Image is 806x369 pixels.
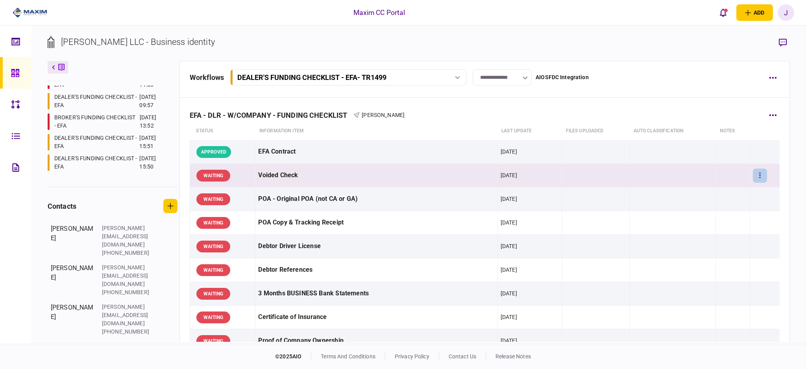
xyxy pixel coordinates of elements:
[501,266,517,274] div: [DATE]
[501,171,517,179] div: [DATE]
[51,224,94,257] div: [PERSON_NAME]
[501,195,517,203] div: [DATE]
[536,73,589,82] div: AIOSFDC Integration
[237,73,386,82] div: DEALER'S FUNDING CHECKLIST - EFA - TR1499
[196,241,230,252] div: WAITING
[196,288,230,300] div: WAITING
[51,303,94,336] div: [PERSON_NAME]
[258,214,494,232] div: POA Copy & Tracking Receipt
[196,193,230,205] div: WAITING
[196,217,230,229] div: WAITING
[362,112,405,118] span: [PERSON_NAME]
[48,113,168,130] a: BROKER'S FUNDING CHECKLIST - EFA[DATE] 13:52
[501,148,517,156] div: [DATE]
[54,113,138,130] div: BROKER'S FUNDING CHECKLIST - EFA
[61,35,215,48] div: [PERSON_NAME] LLC - Business identity
[562,122,630,140] th: Files uploaded
[48,201,76,211] div: contacts
[196,312,230,323] div: WAITING
[258,143,494,161] div: EFA Contract
[230,69,466,85] button: DEALER'S FUNDING CHECKLIST - EFA- TR1499
[778,4,794,21] button: J
[139,134,168,150] div: [DATE] 15:51
[736,4,773,21] button: open adding identity options
[353,7,405,18] div: Maxim CC Portal
[258,167,494,184] div: Voided Check
[48,134,168,150] a: DEALER'S FUNDING CHECKLIST - EFA[DATE] 15:51
[715,4,732,21] button: open notifications list
[497,122,562,140] th: last update
[54,134,137,150] div: DEALER'S FUNDING CHECKLIST - EFA
[48,93,168,109] a: DEALER'S FUNDING CHECKLIST - EFA[DATE] 09:57
[255,122,497,140] th: Information item
[102,224,153,249] div: [PERSON_NAME][EMAIL_ADDRESS][DOMAIN_NAME]
[258,237,494,255] div: Debtor Driver License
[501,337,517,345] div: [DATE]
[395,353,429,360] a: privacy policy
[196,335,230,347] div: WAITING
[501,219,517,226] div: [DATE]
[196,170,230,182] div: WAITING
[13,7,48,19] img: client company logo
[716,122,750,140] th: notes
[102,288,153,297] div: [PHONE_NUMBER]
[190,122,255,140] th: status
[501,313,517,321] div: [DATE]
[51,263,94,297] div: [PERSON_NAME]
[258,261,494,279] div: Debtor References
[275,352,311,361] div: © 2025 AIO
[190,72,224,83] div: workflows
[102,303,153,328] div: [PERSON_NAME][EMAIL_ADDRESS][DOMAIN_NAME]
[102,328,153,336] div: [PHONE_NUMBER]
[139,93,168,109] div: [DATE] 09:57
[321,353,375,360] a: terms and conditions
[630,122,716,140] th: auto classification
[140,113,168,130] div: [DATE] 13:52
[54,154,137,171] div: DEALER'S FUNDING CHECKLIST - EFA
[501,289,517,297] div: [DATE]
[48,154,168,171] a: DEALER'S FUNDING CHECKLIST - EFA[DATE] 15:50
[258,285,494,302] div: 3 Months BUSINESS Bank Statements
[102,263,153,288] div: [PERSON_NAME][EMAIL_ADDRESS][DOMAIN_NAME]
[258,308,494,326] div: Certificate of Insurance
[501,242,517,250] div: [DATE]
[258,332,494,350] div: Proof of Company Ownership
[190,111,353,119] div: EFA - DLR - W/COMPANY - FUNDING CHECKLIST
[102,249,153,257] div: [PHONE_NUMBER]
[196,264,230,276] div: WAITING
[449,353,476,360] a: contact us
[196,146,231,158] div: APPROVED
[495,353,531,360] a: release notes
[54,93,137,109] div: DEALER'S FUNDING CHECKLIST - EFA
[139,154,168,171] div: [DATE] 15:50
[258,190,494,208] div: POA - Original POA (not CA or GA)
